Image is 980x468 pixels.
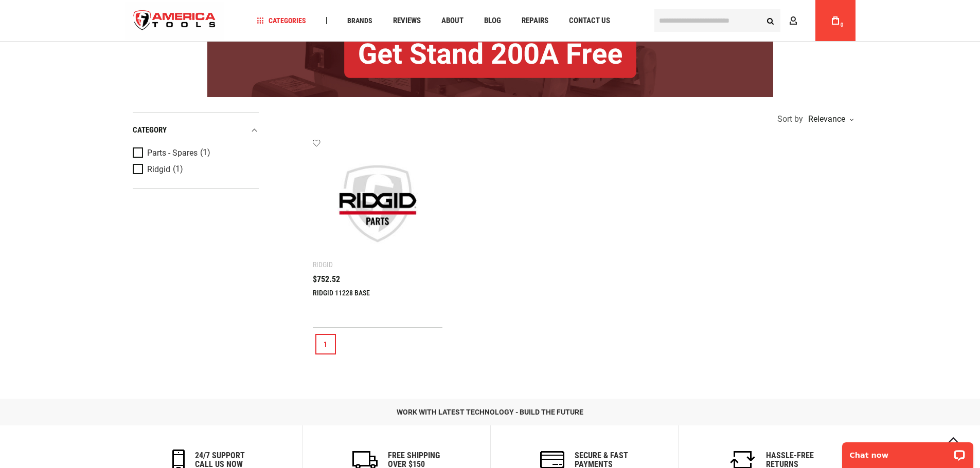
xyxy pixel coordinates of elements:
button: Search [761,11,780,30]
span: Repairs [522,17,548,25]
a: RIDGID 11228 BASE [313,289,370,297]
div: Product Filters [133,113,259,189]
a: Reviews [388,14,425,28]
iframe: LiveChat chat widget [835,436,980,468]
a: Categories [252,14,311,28]
span: Ridgid [147,165,170,174]
div: Relevance [806,115,853,123]
div: category [133,123,259,137]
span: About [441,17,464,25]
img: RIDGID 11228 BASE [323,149,433,258]
span: Reviews [393,17,421,25]
a: Parts - Spares (1) [133,147,256,159]
a: Ridgid (1) [133,164,256,175]
a: Repairs [517,14,553,28]
span: 0 [841,22,844,28]
span: Brands [347,17,372,24]
a: 1 [315,334,336,354]
span: Categories [257,17,306,24]
div: Ridgid [313,260,333,269]
span: Blog [484,17,501,25]
span: (1) [200,148,210,157]
a: Contact Us [564,14,615,28]
span: (1) [173,165,183,174]
a: Brands [343,14,377,28]
span: Parts - Spares [147,148,198,158]
a: store logo [125,2,225,40]
a: Blog [479,14,506,28]
span: Sort by [777,115,803,123]
a: About [437,14,468,28]
img: America Tools [125,2,225,40]
span: $752.52 [313,275,340,284]
span: Contact Us [569,17,610,25]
